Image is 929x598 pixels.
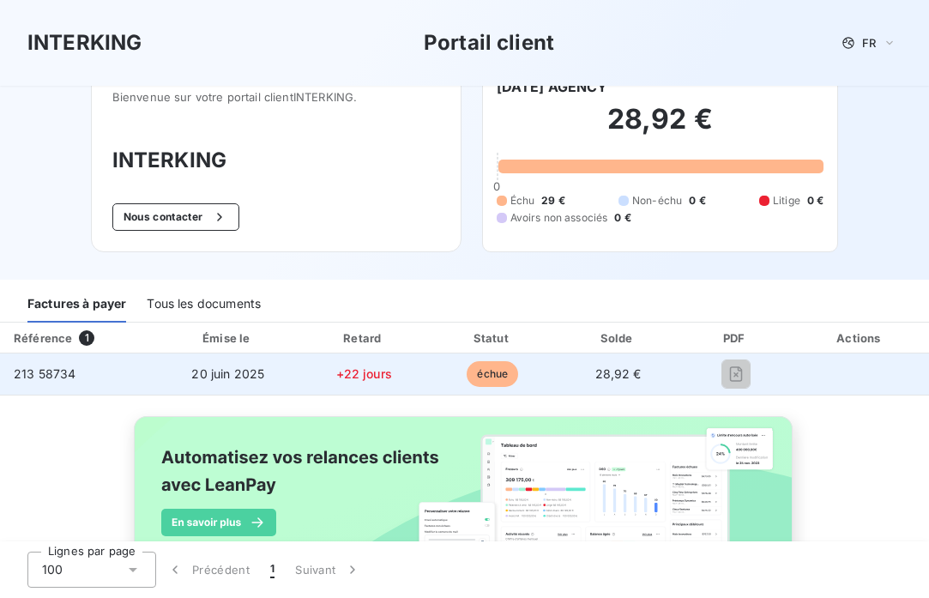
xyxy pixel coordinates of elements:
[424,27,554,58] h3: Portail client
[156,552,260,588] button: Précédent
[14,366,75,381] span: 213 58734
[27,27,142,58] h3: INTERKING
[497,76,608,97] h6: [DATE] AGENCY
[467,361,518,387] span: échue
[497,102,824,154] h2: 28,92 €
[160,329,295,347] div: Émise le
[336,366,392,381] span: +22 jours
[79,330,94,346] span: 1
[689,193,705,208] span: 0 €
[510,193,535,208] span: Échu
[862,36,876,50] span: FR
[807,193,823,208] span: 0 €
[260,552,285,588] button: 1
[632,193,682,208] span: Non-échu
[147,287,261,323] div: Tous les documents
[112,145,440,176] h3: INTERKING
[112,203,239,231] button: Nous contacter
[285,552,371,588] button: Suivant
[541,193,565,208] span: 29 €
[595,366,642,381] span: 28,92 €
[773,193,800,208] span: Litige
[559,329,676,347] div: Solde
[510,210,608,226] span: Avoirs non associés
[302,329,425,347] div: Retard
[684,329,788,347] div: PDF
[432,329,552,347] div: Statut
[14,331,72,345] div: Référence
[27,287,126,323] div: Factures à payer
[614,210,630,226] span: 0 €
[795,329,926,347] div: Actions
[270,561,274,578] span: 1
[42,561,63,578] span: 100
[112,90,440,104] span: Bienvenue sur votre portail client INTERKING .
[191,366,264,381] span: 20 juin 2025
[493,179,500,193] span: 0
